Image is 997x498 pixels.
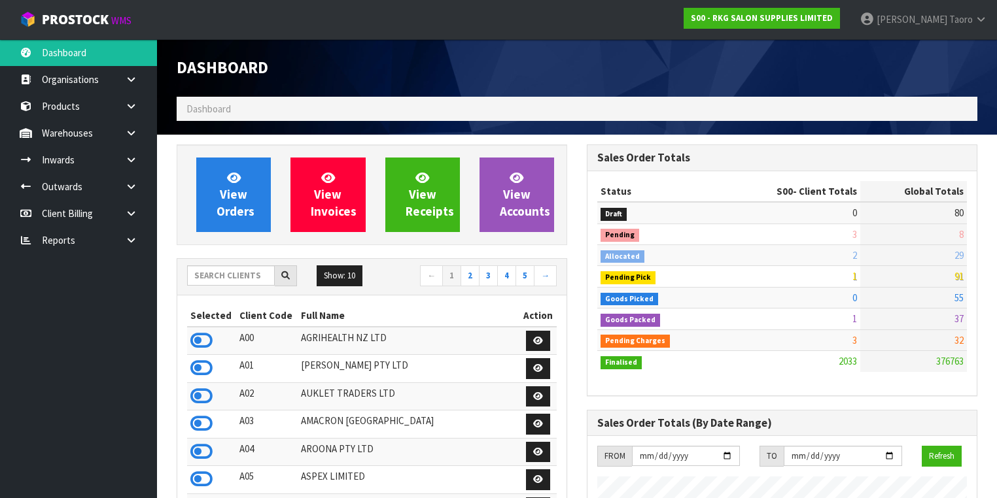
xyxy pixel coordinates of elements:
[597,417,967,429] h3: Sales Order Totals (By Date Range)
[877,13,947,25] span: [PERSON_NAME]
[936,355,964,367] span: 376763
[236,305,298,326] th: Client Code
[298,355,519,383] td: [PERSON_NAME] PTY LTD
[959,228,964,241] span: 8
[534,265,557,286] a: →
[196,158,271,232] a: ViewOrders
[385,158,460,232] a: ViewReceipts
[601,271,656,284] span: Pending Pick
[852,207,857,219] span: 0
[187,305,236,326] th: Selected
[236,355,298,383] td: A01
[860,181,967,202] th: Global Totals
[601,293,658,306] span: Goods Picked
[442,265,461,286] a: 1
[236,327,298,355] td: A00
[420,265,443,286] a: ←
[461,265,480,286] a: 2
[601,250,644,263] span: Allocated
[601,356,642,369] span: Finalised
[954,312,964,325] span: 37
[954,291,964,304] span: 55
[601,335,670,348] span: Pending Charges
[954,334,964,346] span: 32
[777,185,793,197] span: S00
[852,249,857,261] span: 2
[298,438,519,466] td: AROONA PTY LTD
[317,265,362,286] button: Show: 10
[298,327,519,355] td: AGRIHEALTH NZ LTD
[497,265,516,286] a: 4
[298,410,519,439] td: AMACRON [GEOGRAPHIC_DATA]
[852,291,857,304] span: 0
[852,228,857,241] span: 3
[597,446,632,467] div: FROM
[691,12,833,24] strong: S00 - RKG SALON SUPPLIES LIMITED
[298,382,519,410] td: AUKLET TRADERS LTD
[42,11,109,28] span: ProStock
[381,265,557,288] nav: Page navigation
[406,170,454,219] span: View Receipts
[954,249,964,261] span: 29
[852,312,857,325] span: 1
[111,14,131,27] small: WMS
[236,466,298,494] td: A05
[954,207,964,219] span: 80
[236,438,298,466] td: A04
[954,270,964,282] span: 91
[601,208,627,221] span: Draft
[760,446,784,467] div: TO
[601,314,660,327] span: Goods Packed
[597,152,967,164] h3: Sales Order Totals
[922,446,962,467] button: Refresh
[839,355,857,367] span: 2033
[852,334,857,346] span: 3
[20,11,36,27] img: cube-alt.png
[949,13,973,25] span: Taoro
[601,229,639,242] span: Pending
[852,270,857,282] span: 1
[597,181,720,202] th: Status
[177,57,268,78] span: Dashboard
[516,265,534,286] a: 5
[236,382,298,410] td: A02
[298,466,519,494] td: ASPEX LIMITED
[519,305,557,326] th: Action
[298,305,519,326] th: Full Name
[187,265,275,286] input: Search clients
[311,170,357,219] span: View Invoices
[480,158,554,232] a: ViewAccounts
[186,103,231,115] span: Dashboard
[684,8,840,29] a: S00 - RKG SALON SUPPLIES LIMITED
[290,158,365,232] a: ViewInvoices
[479,265,498,286] a: 3
[236,410,298,439] td: A03
[500,170,550,219] span: View Accounts
[720,181,860,202] th: - Client Totals
[217,170,254,219] span: View Orders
